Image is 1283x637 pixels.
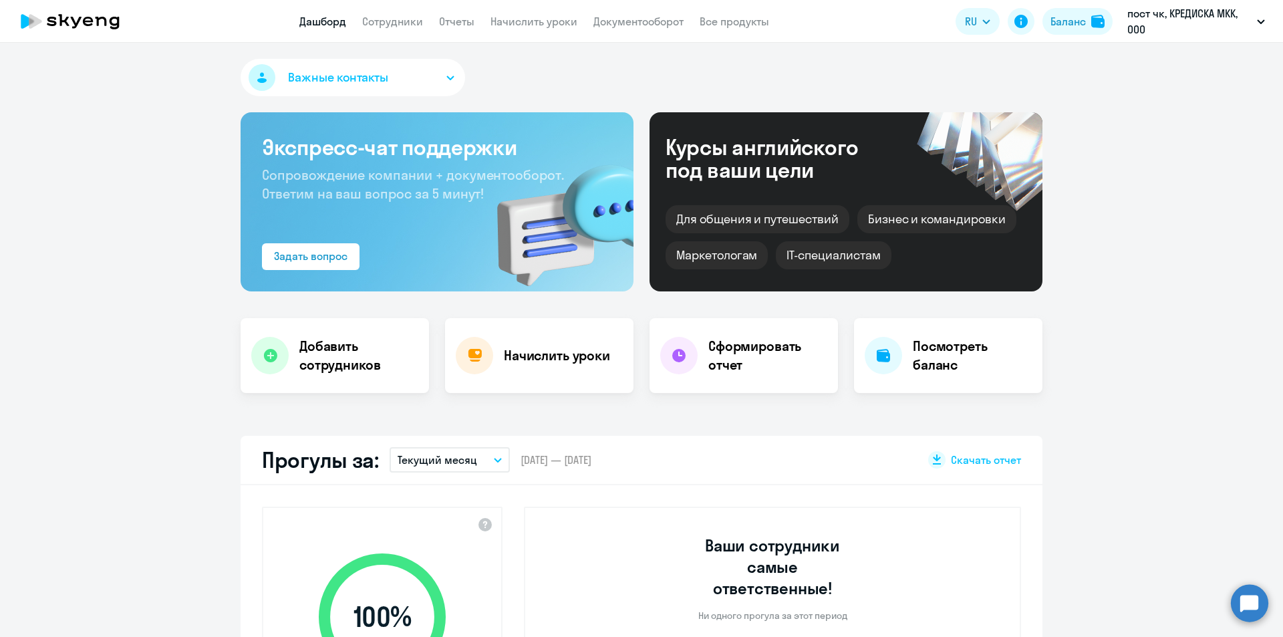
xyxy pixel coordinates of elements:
a: Начислить уроки [490,15,577,28]
a: Отчеты [439,15,474,28]
div: Маркетологам [666,241,768,269]
span: [DATE] — [DATE] [521,453,591,467]
div: Бизнес и командировки [857,205,1016,233]
button: Задать вопрос [262,243,360,270]
a: Сотрудники [362,15,423,28]
span: RU [965,13,977,29]
a: Документооборот [593,15,684,28]
div: Задать вопрос [274,248,347,264]
p: пост чк, КРЕДИСКА МКК, ООО [1127,5,1252,37]
span: 100 % [305,601,459,633]
button: пост чк, КРЕДИСКА МКК, ООО [1121,5,1272,37]
p: Ни одного прогула за этот период [698,610,847,622]
p: Текущий месяц [398,452,477,468]
h2: Прогулы за: [262,447,379,473]
button: Балансbalance [1042,8,1113,35]
div: Курсы английского под ваши цели [666,136,894,181]
h4: Сформировать отчет [708,337,827,374]
h3: Экспресс-чат поддержки [262,134,612,160]
img: bg-img [478,141,633,291]
button: Важные контакты [241,59,465,96]
a: Дашборд [299,15,346,28]
div: IT-специалистам [776,241,891,269]
span: Важные контакты [288,69,388,86]
button: RU [956,8,1000,35]
div: Баланс [1050,13,1086,29]
img: balance [1091,15,1105,28]
a: Все продукты [700,15,769,28]
button: Текущий месяц [390,447,510,473]
h4: Добавить сотрудников [299,337,418,374]
h4: Посмотреть баланс [913,337,1032,374]
h4: Начислить уроки [504,346,610,365]
span: Скачать отчет [951,453,1021,467]
h3: Ваши сотрудники самые ответственные! [687,535,859,599]
div: Для общения и путешествий [666,205,849,233]
span: Сопровождение компании + документооборот. Ответим на ваш вопрос за 5 минут! [262,166,564,202]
